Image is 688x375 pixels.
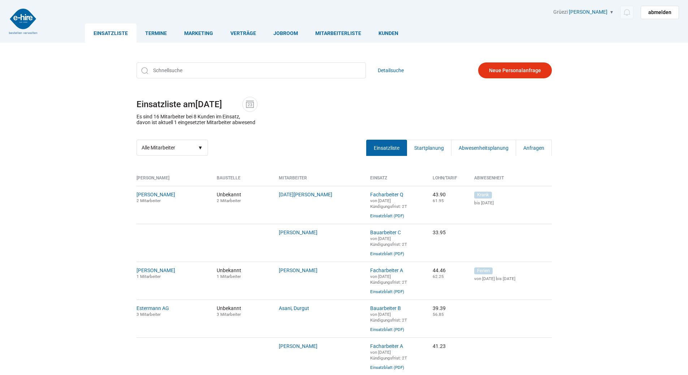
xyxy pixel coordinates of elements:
a: Einsatzblatt (PDF) [370,327,404,332]
nobr: 39.39 [433,305,446,311]
small: 56.85 [433,312,444,317]
small: 2 Mitarbeiter [137,198,161,203]
a: abmelden [641,6,679,19]
a: [PERSON_NAME] [279,343,317,349]
small: 62.25 [433,274,444,279]
a: Estermann AG [137,305,169,311]
a: Einsatzblatt (PDF) [370,251,404,256]
a: [PERSON_NAME] [569,9,607,15]
nobr: 33.95 [433,230,446,235]
th: Abwesenheit [469,175,552,186]
a: Bauarbeiter B [370,305,401,311]
a: Einsatzliste [366,140,407,156]
a: Einsatzblatt (PDF) [370,213,404,218]
a: [PERSON_NAME] [279,267,317,273]
nobr: 44.46 [433,267,446,273]
a: Bauarbeiter C [370,230,401,235]
a: Abwesenheitsplanung [451,140,516,156]
small: bis [DATE] [474,200,552,205]
a: Anfragen [516,140,552,156]
nobr: 43.90 [433,192,446,197]
th: Lohn/Tarif [427,175,469,186]
th: Baustelle [211,175,274,186]
th: Mitarbeiter [273,175,365,186]
a: Asani, Durgut [279,305,309,311]
small: von [DATE] Kündigungsfrist: 2T [370,312,407,323]
a: [DATE][PERSON_NAME] [279,192,332,197]
a: [PERSON_NAME] [279,230,317,235]
a: Kunden [370,23,407,43]
a: Termine [137,23,176,43]
img: icon-date.svg [245,99,255,110]
span: Unbekannt [217,305,268,317]
a: Neue Personalanfrage [478,62,552,78]
a: [PERSON_NAME] [137,192,175,197]
a: Startplanung [407,140,451,156]
a: Facharbeiter A [370,343,403,349]
a: Einsatzliste [85,23,137,43]
small: von [DATE] Kündigungsfrist: 2T [370,350,407,361]
small: von [DATE] Kündigungsfrist: 2T [370,198,407,209]
input: Schnellsuche [137,62,366,78]
h1: Einsatzliste am [137,97,552,112]
a: Facharbeiter A [370,267,403,273]
a: Facharbeiter Q [370,192,403,197]
span: Unbekannt [217,192,268,203]
img: icon-notification.svg [622,8,631,17]
a: Mitarbeiterliste [307,23,370,43]
nobr: 41.23 [433,343,446,349]
span: Krank [474,192,492,199]
div: Grüezi [553,9,679,19]
p: Es sind 16 Mitarbeiter bei 8 Kunden im Einsatz, davon ist aktuell 1 eingesetzter Mitarbeiter abwe... [137,114,255,125]
small: 61.95 [433,198,444,203]
span: Unbekannt [217,267,268,279]
small: 3 Mitarbeiter [137,312,161,317]
a: Jobroom [265,23,307,43]
a: Marketing [176,23,222,43]
a: Einsatzblatt (PDF) [370,365,404,370]
small: von [DATE] bis [DATE] [474,276,552,281]
small: von [DATE] Kündigungsfrist: 2T [370,236,407,247]
small: 1 Mitarbeiter [137,274,161,279]
th: [PERSON_NAME] [137,175,211,186]
a: Verträge [222,23,265,43]
small: 3 Mitarbeiter [217,312,241,317]
th: Einsatz [365,175,427,186]
span: Ferien [474,267,493,274]
img: logo2.png [9,9,37,34]
a: [PERSON_NAME] [137,267,175,273]
small: 1 Mitarbeiter [217,274,241,279]
small: von [DATE] Kündigungsfrist: 2T [370,274,407,285]
a: Detailsuche [378,62,404,78]
a: Einsatzblatt (PDF) [370,289,404,294]
small: 2 Mitarbeiter [217,198,241,203]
